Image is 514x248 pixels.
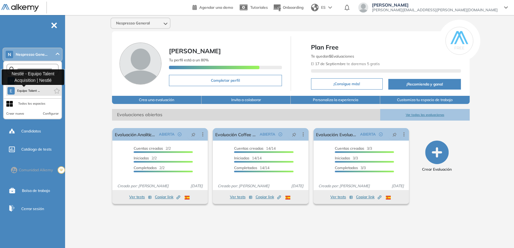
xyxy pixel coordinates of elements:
button: Ver tests [330,193,353,201]
span: Agendar una demo [199,5,233,10]
span: Iniciadas [234,156,249,160]
button: Personaliza la experiencia [291,96,380,104]
span: 14/14 [234,156,262,160]
button: pushpin [186,129,200,139]
button: Configurar [43,111,59,116]
span: Completados [234,165,257,170]
button: Ver tests [230,193,252,201]
button: Copiar link [256,193,281,201]
b: 17 de Septiembre [315,61,346,66]
span: 14/14 [234,146,276,151]
img: arrow [328,6,332,9]
span: Creado por: [PERSON_NAME] [115,183,171,189]
a: Evaluación Coffee Specialist [215,128,257,141]
span: Cuentas creadas [234,146,263,151]
button: Ver tests [129,193,152,201]
span: 3/3 [335,165,366,170]
span: Iniciadas [335,156,350,160]
span: Plan Free [311,43,461,52]
span: Te quedan Evaluaciones [311,54,354,59]
span: ABIERTA [260,132,275,137]
span: Cuentas creadas [335,146,364,151]
span: 3/3 [335,146,372,151]
span: [DATE] [389,183,406,189]
span: check-circle [178,132,181,136]
a: Evaluación: Evaluación Analítica y Aptitudes [316,128,358,141]
span: [DATE] [188,183,205,189]
img: world [311,4,318,11]
button: Invita a colaborar [201,96,291,104]
span: Onboarding [283,5,303,10]
span: pushpin [292,132,296,137]
button: Copiar link [356,193,381,201]
button: pushpin [287,129,301,139]
img: ESP [185,196,190,199]
span: 2/2 [134,165,165,170]
span: Equipo Talent ... [17,88,40,93]
span: Tutoriales [250,5,268,10]
span: Bolsa de trabajo [22,188,50,194]
span: 2/2 [134,146,171,151]
button: Customiza tu espacio de trabajo [380,96,470,104]
span: Nespresso Gene... [16,52,48,57]
button: Ver todas las evaluaciones [380,109,470,121]
span: Creado por: [PERSON_NAME] [215,183,272,189]
div: Todos los espacios [18,101,45,106]
span: Creado por: [PERSON_NAME] [316,183,372,189]
button: Onboarding [273,1,303,14]
span: ES [321,5,326,10]
img: ESP [285,196,290,199]
button: Crea una evaluación [112,96,201,104]
span: Completados [134,165,157,170]
span: Nespresso General [116,21,150,26]
div: Nestlé - Equipo Talent Acquisition | Nestlé [2,69,64,85]
a: Evaluación Analitica Gral. [115,128,156,141]
span: Candidatos [21,128,41,134]
img: ESP [386,196,391,199]
span: Tu perfil está a un 80% [169,58,209,62]
span: [PERSON_NAME][EMAIL_ADDRESS][PERSON_NAME][DOMAIN_NAME] [372,8,498,13]
button: ¡Consigue más! [311,78,383,90]
span: Cerrar sesión [21,206,44,212]
button: Crear nuevo [6,111,24,116]
span: pushpin [191,132,196,137]
span: [PERSON_NAME] [169,47,221,55]
span: pushpin [392,132,397,137]
span: 3/3 [335,156,358,160]
span: Iniciadas [134,156,149,160]
span: check-circle [278,132,282,136]
button: Completar perfil [169,75,282,86]
button: ¡Recomienda y gana! [388,79,461,90]
span: N [8,52,11,57]
span: Crear Evaluación [422,167,452,172]
a: Agendar una demo [192,3,233,11]
span: 2/2 [134,156,157,160]
span: [PERSON_NAME] [372,3,498,8]
span: Copiar link [155,194,180,200]
span: Cuentas creadas [134,146,163,151]
button: pushpin [388,129,401,139]
span: check-circle [379,132,383,136]
button: Copiar link [155,193,180,201]
img: Foto de perfil [120,43,161,85]
span: Copiar link [256,194,281,200]
span: Catálogo de tests [21,147,52,152]
span: Completados [335,165,358,170]
span: 14/14 [234,165,269,170]
span: E [10,88,12,93]
span: El te daremos 5 gratis [311,61,380,66]
span: Copiar link [356,194,381,200]
b: 5 [329,54,331,59]
img: Logo [1,4,39,12]
span: ABIERTA [360,132,376,137]
span: ABIERTA [159,132,175,137]
span: Evaluaciones abiertas [112,109,380,121]
button: Crear Evaluación [422,141,452,172]
span: [DATE] [289,183,306,189]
